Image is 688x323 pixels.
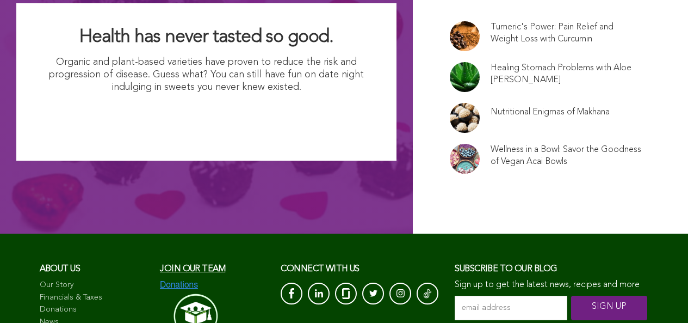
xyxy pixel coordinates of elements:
[40,280,150,291] a: Our Story
[40,292,150,303] a: Financials & Taxes
[571,296,647,320] input: SIGN UP
[38,56,375,94] p: Organic and plant-based varieties have proven to reduce the risk and progression of disease. Gues...
[491,106,610,118] a: Nutritional Enigmas of Makhana
[424,288,431,299] img: Tik-Tok-Icon
[491,21,642,45] a: Tumeric's Power: Pain Relief and Weight Loss with Curcumin
[455,296,567,320] input: email address
[342,288,350,299] img: glassdoor_White
[38,25,375,49] h2: Health has never tasted so good.
[455,261,648,277] h3: Subscribe to our blog
[40,265,80,273] span: About us
[634,271,688,323] iframe: Chat Widget
[455,280,648,290] p: Sign up to get the latest news, recipes and more
[160,280,198,290] img: Donations
[40,304,150,315] a: Donations
[100,100,313,139] img: I Want Organic Shopping For Less
[491,144,642,168] a: Wellness in a Bowl: Savor the Goodness of Vegan Acai Bowls
[281,265,360,273] span: CONNECT with us
[160,265,225,273] a: Join our team
[491,62,642,86] a: Healing Stomach Problems with Aloe [PERSON_NAME]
